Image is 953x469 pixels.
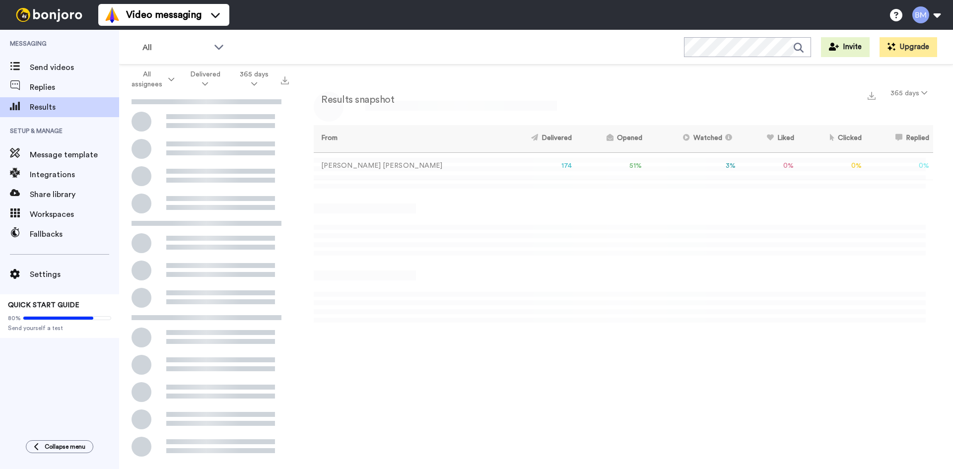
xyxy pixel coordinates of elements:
[8,314,21,322] span: 80%
[576,152,646,180] td: 51 %
[798,125,866,152] th: Clicked
[45,443,85,451] span: Collapse menu
[8,302,79,309] span: QUICK START GUIDE
[314,94,394,105] h2: Results snapshot
[646,152,740,180] td: 3 %
[126,8,202,22] span: Video messaging
[740,125,798,152] th: Liked
[30,101,119,113] span: Results
[798,152,866,180] td: 0 %
[866,125,933,152] th: Replied
[30,189,119,201] span: Share library
[30,228,119,240] span: Fallbacks
[30,169,119,181] span: Integrations
[880,37,937,57] button: Upgrade
[499,152,576,180] td: 174
[12,8,86,22] img: bj-logo-header-white.svg
[740,152,798,180] td: 0 %
[180,66,230,93] button: Delivered
[142,42,209,54] span: All
[30,268,119,280] span: Settings
[127,69,166,89] span: All assignees
[26,440,93,453] button: Collapse menu
[499,125,576,152] th: Delivered
[30,62,119,73] span: Send videos
[30,81,119,93] span: Replies
[866,152,933,180] td: 0 %
[30,149,119,161] span: Message template
[281,76,289,84] img: export.svg
[868,92,876,100] img: export.svg
[821,37,870,57] button: Invite
[230,66,278,93] button: 365 days
[104,7,120,23] img: vm-color.svg
[885,84,933,102] button: 365 days
[30,208,119,220] span: Workspaces
[646,125,740,152] th: Watched
[865,88,879,102] button: Export a summary of each team member’s results that match this filter now.
[278,72,292,87] button: Export all results that match these filters now.
[314,152,499,180] td: [PERSON_NAME] [PERSON_NAME]
[314,125,499,152] th: From
[576,125,646,152] th: Opened
[8,324,111,332] span: Send yourself a test
[121,66,180,93] button: All assignees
